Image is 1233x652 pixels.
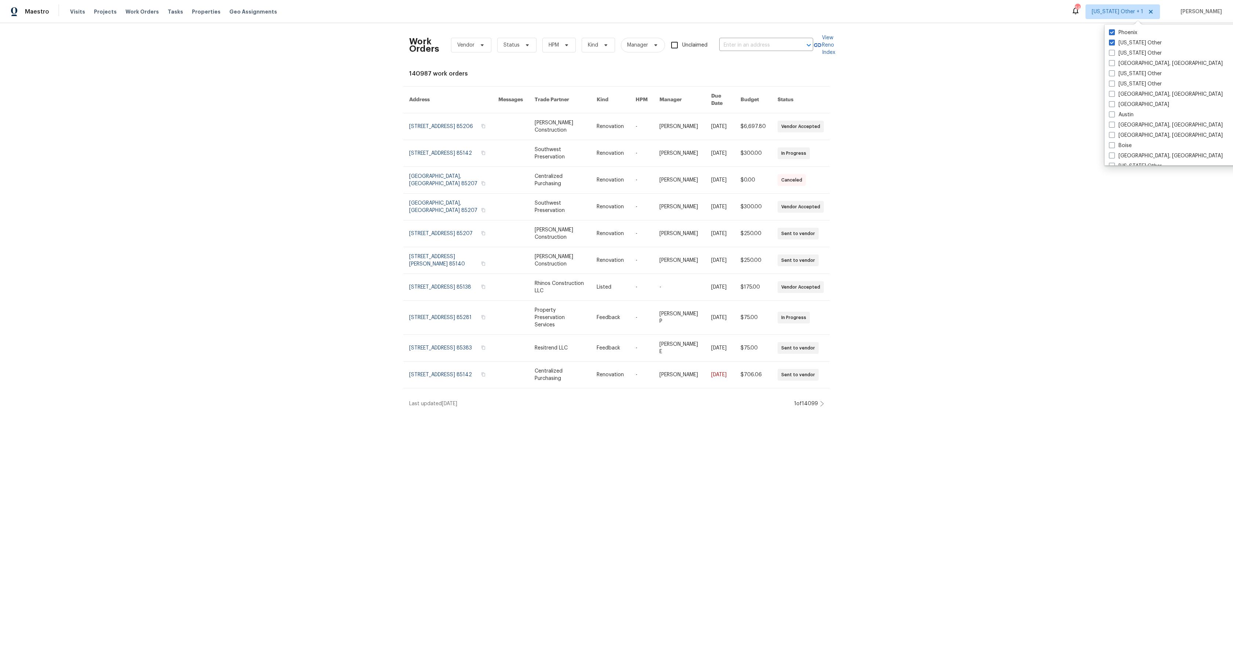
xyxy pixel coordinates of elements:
td: [PERSON_NAME] [654,113,705,140]
button: Copy Address [480,230,487,237]
th: Budget [735,87,772,113]
label: [GEOGRAPHIC_DATA], [GEOGRAPHIC_DATA] [1109,132,1223,139]
td: Centralized Purchasing [529,362,591,388]
label: Phoenix [1109,29,1137,36]
th: Due Date [705,87,735,113]
td: - [630,301,654,335]
button: Copy Address [480,344,487,351]
span: [DATE] [442,401,457,406]
label: [GEOGRAPHIC_DATA], [GEOGRAPHIC_DATA] [1109,91,1223,98]
div: 140987 work orders [409,70,824,77]
td: Listed [591,274,630,301]
td: Renovation [591,113,630,140]
button: Copy Address [480,150,487,156]
div: 24 [1075,4,1080,12]
td: Renovation [591,140,630,167]
span: [PERSON_NAME] [1178,8,1222,15]
span: Kind [588,41,598,49]
td: - [630,274,654,301]
td: Property Preservation Services [529,301,591,335]
td: Centralized Purchasing [529,167,591,194]
td: - [630,194,654,220]
span: Manager [627,41,648,49]
span: Maestro [25,8,49,15]
td: Renovation [591,194,630,220]
td: [PERSON_NAME] Construction [529,220,591,247]
td: - [630,220,654,247]
span: Work Orders [126,8,159,15]
span: HPM [549,41,559,49]
label: Austin [1109,111,1134,118]
label: [GEOGRAPHIC_DATA] [1109,101,1169,108]
button: Copy Address [480,123,487,129]
button: Copy Address [480,314,487,320]
th: Messages [492,87,529,113]
td: - [630,335,654,362]
span: Tasks [168,9,183,14]
span: Projects [94,8,117,15]
th: Status [772,87,830,113]
label: [US_STATE] Other [1109,50,1162,57]
label: Boise [1109,142,1132,149]
button: Open [804,40,814,50]
td: - [630,113,654,140]
td: [PERSON_NAME] [654,194,705,220]
td: - [630,140,654,167]
td: - [630,247,654,274]
a: View Reno Index [813,34,835,56]
td: Southwest Preservation [529,194,591,220]
span: Geo Assignments [229,8,277,15]
td: [PERSON_NAME] [654,167,705,194]
td: Renovation [591,247,630,274]
td: - [630,167,654,194]
span: Status [503,41,520,49]
td: Renovation [591,362,630,388]
label: [US_STATE] Other [1109,162,1162,170]
button: Copy Address [480,207,487,213]
td: [PERSON_NAME] [654,362,705,388]
th: Address [403,87,492,113]
h2: Work Orders [409,38,439,52]
label: [GEOGRAPHIC_DATA], [GEOGRAPHIC_DATA] [1109,60,1223,67]
th: Trade Partner [529,87,591,113]
input: Enter in an address [719,40,793,51]
th: HPM [630,87,654,113]
th: Kind [591,87,630,113]
td: Resitrend LLC [529,335,591,362]
td: [PERSON_NAME] Construction [529,247,591,274]
td: [PERSON_NAME] P [654,301,705,335]
label: [US_STATE] Other [1109,80,1162,88]
label: [US_STATE] Other [1109,39,1162,47]
div: Last updated [409,400,792,407]
span: Visits [70,8,85,15]
label: [GEOGRAPHIC_DATA], [GEOGRAPHIC_DATA] [1109,121,1223,129]
button: Copy Address [480,283,487,290]
span: Properties [192,8,221,15]
td: - [630,362,654,388]
span: Unclaimed [682,41,708,49]
td: [PERSON_NAME] Construction [529,113,591,140]
td: [PERSON_NAME] [654,140,705,167]
label: [GEOGRAPHIC_DATA], [GEOGRAPHIC_DATA] [1109,152,1223,160]
td: Rhinos Construction LLC [529,274,591,301]
button: Copy Address [480,371,487,378]
span: [US_STATE] Other + 1 [1092,8,1143,15]
td: Renovation [591,167,630,194]
span: Vendor [457,41,474,49]
td: [PERSON_NAME] [654,220,705,247]
td: - [654,274,705,301]
button: Copy Address [480,260,487,267]
td: Feedback [591,301,630,335]
td: [PERSON_NAME] [654,247,705,274]
td: [PERSON_NAME] E [654,335,705,362]
button: Copy Address [480,180,487,187]
th: Manager [654,87,705,113]
div: 1 of 14099 [794,400,818,407]
td: Southwest Preservation [529,140,591,167]
label: [US_STATE] Other [1109,70,1162,77]
td: Renovation [591,220,630,247]
td: Feedback [591,335,630,362]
